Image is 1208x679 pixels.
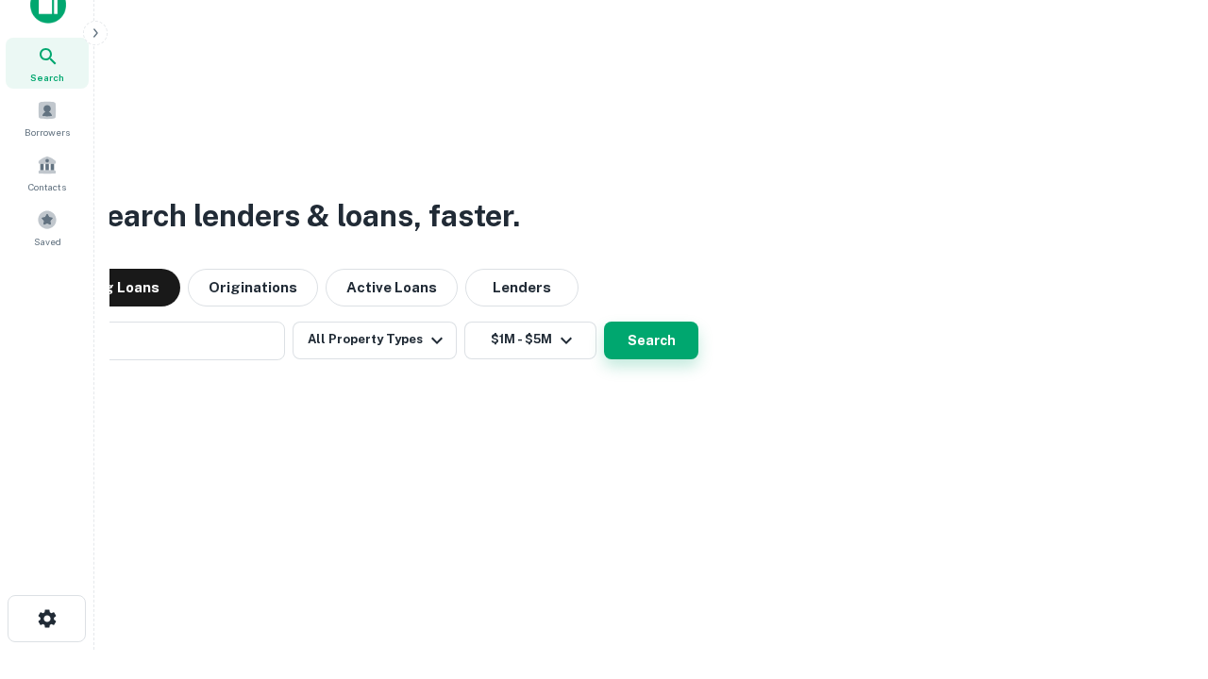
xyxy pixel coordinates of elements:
[6,147,89,198] a: Contacts
[604,322,698,359] button: Search
[293,322,457,359] button: All Property Types
[6,202,89,253] a: Saved
[326,269,458,306] button: Active Loans
[6,92,89,143] a: Borrowers
[28,179,66,194] span: Contacts
[188,269,318,306] button: Originations
[25,124,70,140] span: Borrowers
[30,70,64,85] span: Search
[86,193,520,239] h3: Search lenders & loans, faster.
[6,38,89,89] a: Search
[464,322,596,359] button: $1M - $5M
[34,234,61,249] span: Saved
[1114,468,1208,558] iframe: Chat Widget
[465,269,579,306] button: Lenders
